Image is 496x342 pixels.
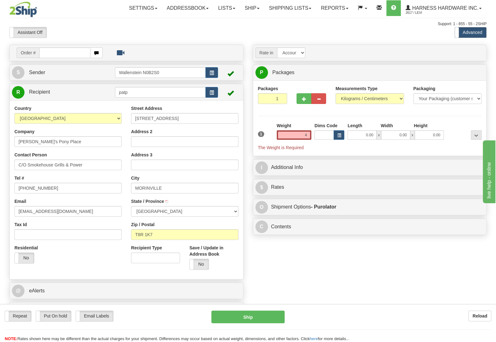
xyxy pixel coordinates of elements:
[9,2,37,17] img: logo2617.jpg
[414,122,428,129] label: Height
[124,0,162,16] a: Settings
[12,86,103,99] a: R Recipient
[335,85,378,92] label: Measurements Type
[29,89,50,95] span: Recipient
[255,201,484,214] a: OShipment Options- Purolator
[15,253,34,263] label: No
[258,85,278,92] label: Packages
[255,66,268,79] span: P
[12,66,25,79] span: S
[255,181,268,194] span: $
[131,152,152,158] label: Address 3
[240,0,264,16] a: Ship
[213,0,240,16] a: Lists
[14,221,27,228] label: Tax Id
[131,113,238,124] input: Enter a location
[5,336,17,341] span: NOTE:
[264,0,316,16] a: Shipping lists
[413,85,435,92] label: Packaging
[12,66,115,79] a: S Sender
[277,122,291,129] label: Weight
[10,27,46,38] label: Assistant Off
[131,198,164,204] label: State / Province
[471,130,482,140] div: ...
[411,5,478,11] span: Harness Hardware Inc.
[131,221,155,228] label: Zip / Postal
[14,175,24,181] label: Tel #
[189,245,238,257] label: Save / Update in Address Book
[14,128,35,135] label: Company
[455,27,486,38] label: Advanced
[316,0,353,16] a: Reports
[272,70,294,75] span: Packages
[255,47,277,58] span: Rate in
[255,161,268,174] span: I
[9,21,487,27] div: Support: 1 - 855 - 55 - 2SHIP
[162,0,214,16] a: Addressbook
[17,47,39,58] span: Order #
[255,201,268,214] span: O
[76,311,113,321] label: Email Labels
[115,67,206,78] input: Sender Id
[12,86,25,99] span: R
[255,220,268,233] span: C
[29,288,45,293] span: eAlerts
[255,161,484,174] a: IAdditional Info
[211,311,285,323] button: Ship
[410,130,415,140] span: x
[406,10,453,16] span: 2617 / Levi
[255,66,484,79] a: P Packages
[468,311,491,321] button: Reload
[310,336,318,341] a: here
[255,220,484,233] a: CContents
[258,131,264,137] span: 1
[377,130,381,140] span: x
[401,0,486,16] a: Harness Hardware Inc. 2617 / Levi
[165,200,168,203] img: tiny_red.gif
[14,105,31,111] label: Country
[14,245,38,251] label: Residential
[314,122,337,129] label: Dims Code
[14,152,47,158] label: Contact Person
[12,285,25,297] span: @
[347,122,362,129] label: Length
[12,285,241,297] a: @ eAlerts
[255,181,484,194] a: $Rates
[14,198,26,204] label: Email
[131,245,162,251] label: Recipient Type
[472,313,487,318] b: Reload
[311,204,336,209] strong: - Purolator
[36,311,71,321] label: Put On hold
[5,311,31,321] label: Repeat
[131,105,162,111] label: Street Address
[115,87,206,98] input: Recipient Id
[29,70,45,75] span: Sender
[258,145,304,150] span: The Weight is Required
[190,259,209,269] label: No
[5,4,58,11] div: live help - online
[131,128,152,135] label: Address 2
[482,139,495,203] iframe: chat widget
[381,122,393,129] label: Width
[131,175,139,181] label: City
